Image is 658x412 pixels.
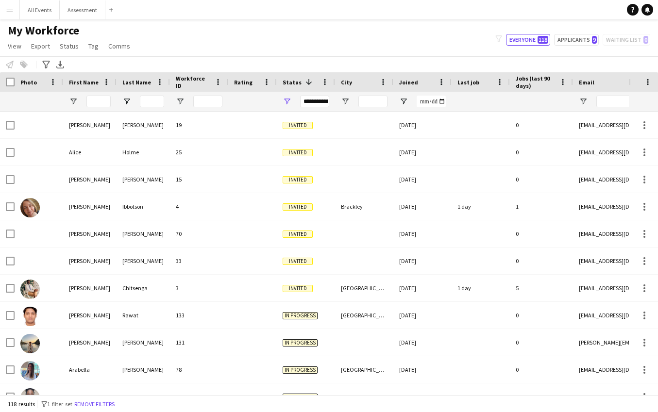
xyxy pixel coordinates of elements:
div: 131 [170,329,228,356]
div: [PERSON_NAME] [63,166,117,193]
div: 0 [510,139,573,165]
div: Rawat [117,302,170,329]
div: 1 day [452,193,510,220]
span: Workforce ID [176,75,211,89]
div: [PERSON_NAME] [63,329,117,356]
a: Tag [84,40,102,52]
button: Open Filter Menu [176,97,185,106]
button: Open Filter Menu [69,97,78,106]
button: Remove filters [72,399,117,410]
span: Email [579,79,594,86]
div: 0 [510,166,573,193]
span: First Name [69,79,99,86]
div: [GEOGRAPHIC_DATA] [335,383,393,410]
button: Open Filter Menu [283,97,291,106]
div: 0 [510,302,573,329]
div: 4 [170,193,228,220]
a: Export [27,40,54,52]
div: [DATE] [393,166,452,193]
img: Alex Evans [20,334,40,353]
img: Chantelle Davies [20,388,40,408]
div: 33 [170,247,228,274]
div: 3 [170,275,228,301]
div: [PERSON_NAME] [63,247,117,274]
span: In progress [283,312,318,319]
div: [GEOGRAPHIC_DATA] [335,275,393,301]
div: Alice [63,139,117,165]
a: View [4,40,25,52]
img: Aaditya Rawat [20,307,40,326]
button: Open Filter Menu [579,97,588,106]
app-action-btn: Export XLSX [54,59,66,70]
span: 9 [592,36,597,44]
div: [DATE] [393,356,452,383]
span: Status [283,79,302,86]
a: Status [56,40,83,52]
div: [DATE] [393,193,452,220]
span: Last Name [122,79,151,86]
input: First Name Filter Input [86,96,111,107]
div: [PERSON_NAME] [63,112,117,138]
span: Invited [283,258,313,265]
input: Joined Filter Input [417,96,446,107]
div: [DATE] [393,275,452,301]
button: Open Filter Menu [399,97,408,106]
div: 1 [510,193,573,220]
button: Applicants9 [554,34,599,46]
span: Status [60,42,79,50]
div: [PERSON_NAME] [117,166,170,193]
div: [DATE] [393,112,452,138]
div: 96 [170,383,228,410]
div: Arabella [63,356,117,383]
div: [PERSON_NAME] [117,112,170,138]
span: Invited [283,285,313,292]
button: Everyone118 [506,34,550,46]
div: Chitsenga [117,275,170,301]
span: Photo [20,79,37,86]
div: Brackley [335,193,393,220]
span: 118 [538,36,548,44]
input: City Filter Input [358,96,388,107]
span: Comms [108,42,130,50]
span: City [341,79,352,86]
div: [PERSON_NAME] [63,275,117,301]
div: 133 [170,302,228,329]
div: 0 [510,247,573,274]
div: [DATE] [393,139,452,165]
img: Lucy Ibbotson [20,198,40,217]
div: 70 [170,220,228,247]
div: [PERSON_NAME] [117,329,170,356]
span: Invited [283,231,313,238]
span: Invited [283,203,313,211]
span: In progress [283,394,318,401]
div: Chantelle [63,383,117,410]
app-action-btn: Advanced filters [40,59,52,70]
img: Tanaka Chitsenga [20,280,40,299]
span: Invited [283,176,313,183]
input: Workforce ID Filter Input [193,96,222,107]
div: 15 [170,166,228,193]
div: Ibbotson [117,193,170,220]
span: Rating [234,79,253,86]
div: 5 [510,275,573,301]
div: 0 [510,356,573,383]
span: Tag [88,42,99,50]
a: Comms [104,40,134,52]
span: Invited [283,122,313,129]
div: [DATE] [393,220,452,247]
span: Last job [457,79,479,86]
div: [DATE] [393,302,452,329]
div: Holme [117,139,170,165]
div: [PERSON_NAME] [63,220,117,247]
span: Invited [283,149,313,156]
div: [PERSON_NAME] [117,220,170,247]
button: Open Filter Menu [341,97,350,106]
div: [GEOGRAPHIC_DATA] [335,302,393,329]
span: Export [31,42,50,50]
div: [PERSON_NAME] [117,247,170,274]
div: 78 [170,356,228,383]
div: [PERSON_NAME] [63,302,117,329]
span: 1 filter set [47,400,72,408]
div: [DATE] [393,383,452,410]
span: In progress [283,366,318,374]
